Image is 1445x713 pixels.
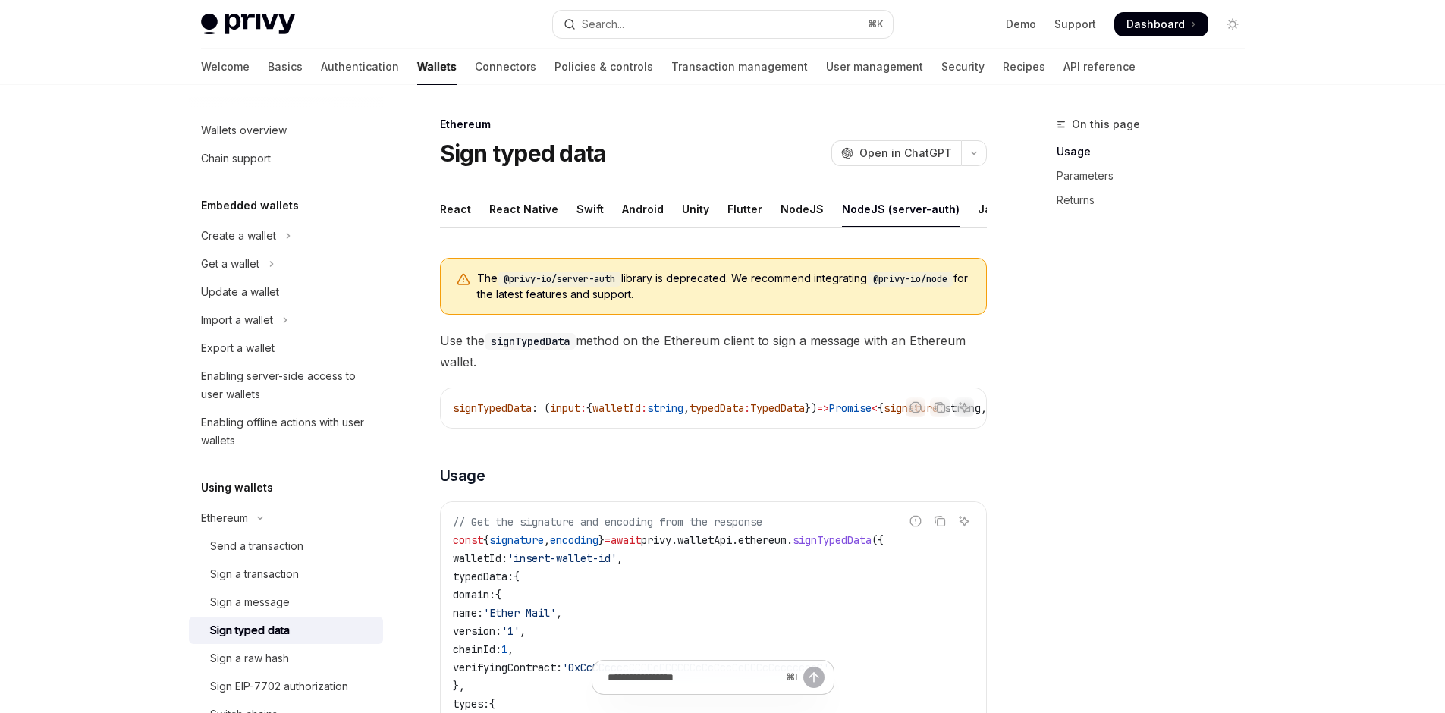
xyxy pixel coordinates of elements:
a: Support [1054,17,1096,32]
button: Toggle Ethereum section [189,504,383,532]
a: Parameters [1057,164,1257,188]
span: { [495,588,501,601]
span: Promise [829,401,872,415]
div: Ethereum [201,509,248,527]
a: Sign a raw hash [189,645,383,672]
svg: Warning [456,272,471,287]
span: < [872,401,878,415]
input: Ask a question... [608,661,780,694]
div: Sign a message [210,593,290,611]
span: , [981,401,987,415]
button: Ask AI [954,397,974,417]
span: . [732,533,738,547]
div: Enabling server-side access to user wallets [201,367,374,404]
a: Enabling offline actions with user wallets [189,409,383,454]
span: signTypedData [453,401,532,415]
button: Report incorrect code [906,511,925,531]
span: , [617,551,623,565]
div: Enabling offline actions with user wallets [201,413,374,450]
div: Sign EIP-7702 authorization [210,677,348,696]
h1: Sign typed data [440,140,606,167]
button: Toggle Import a wallet section [189,306,383,334]
span: : [580,401,586,415]
span: signTypedData [793,533,872,547]
div: Sign a transaction [210,565,299,583]
span: { [586,401,592,415]
span: version: [453,624,501,638]
span: } [598,533,605,547]
div: NodeJS [781,191,824,227]
span: TypedData [750,401,805,415]
span: // Get the signature and encoding from the response [453,515,762,529]
span: privy [641,533,671,547]
span: domain: [453,588,495,601]
span: walletId [592,401,641,415]
span: '1' [501,624,520,638]
span: { [483,533,489,547]
a: Usage [1057,140,1257,164]
span: : [744,401,750,415]
span: , [556,606,562,620]
span: signature [489,533,544,547]
button: Report incorrect code [906,397,925,417]
span: }) [805,401,817,415]
a: Enabling server-side access to user wallets [189,363,383,408]
span: Usage [440,465,485,486]
div: Flutter [727,191,762,227]
button: Send message [803,667,825,688]
a: Sign a message [189,589,383,616]
div: Import a wallet [201,311,273,329]
a: Connectors [475,49,536,85]
span: walletApi [677,533,732,547]
a: Welcome [201,49,250,85]
div: Create a wallet [201,227,276,245]
h5: Embedded wallets [201,196,299,215]
div: Export a wallet [201,339,275,357]
a: Recipes [1003,49,1045,85]
span: { [878,401,884,415]
span: walletId: [453,551,507,565]
span: string [647,401,683,415]
a: Wallets [417,49,457,85]
span: const [453,533,483,547]
div: Get a wallet [201,255,259,273]
div: Sign a raw hash [210,649,289,667]
code: @privy-io/server-auth [498,272,621,287]
span: typedData [690,401,744,415]
span: , [507,642,514,656]
h5: Using wallets [201,479,273,497]
a: API reference [1063,49,1136,85]
a: Chain support [189,145,383,172]
button: Toggle Get a wallet section [189,250,383,278]
a: Sign EIP-7702 authorization [189,673,383,700]
div: Sign typed data [210,621,290,639]
a: Authentication [321,49,399,85]
div: Update a wallet [201,283,279,301]
span: , [544,533,550,547]
span: 'insert-wallet-id' [507,551,617,565]
span: . [671,533,677,547]
div: Swift [576,191,604,227]
a: Update a wallet [189,278,383,306]
span: 'Ether Mail' [483,606,556,620]
a: Dashboard [1114,12,1208,36]
div: Ethereum [440,117,987,132]
button: Toggle Create a wallet section [189,222,383,250]
div: Android [622,191,664,227]
span: . [787,533,793,547]
a: Returns [1057,188,1257,212]
div: React [440,191,471,227]
button: Ask AI [954,511,974,531]
span: : ( [532,401,550,415]
a: User management [826,49,923,85]
span: => [817,401,829,415]
div: Send a transaction [210,537,303,555]
span: typedData: [453,570,514,583]
span: On this page [1072,115,1140,133]
span: ethereum [738,533,787,547]
span: await [611,533,641,547]
div: NodeJS (server-auth) [842,191,960,227]
span: , [683,401,690,415]
span: input [550,401,580,415]
span: { [514,570,520,583]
